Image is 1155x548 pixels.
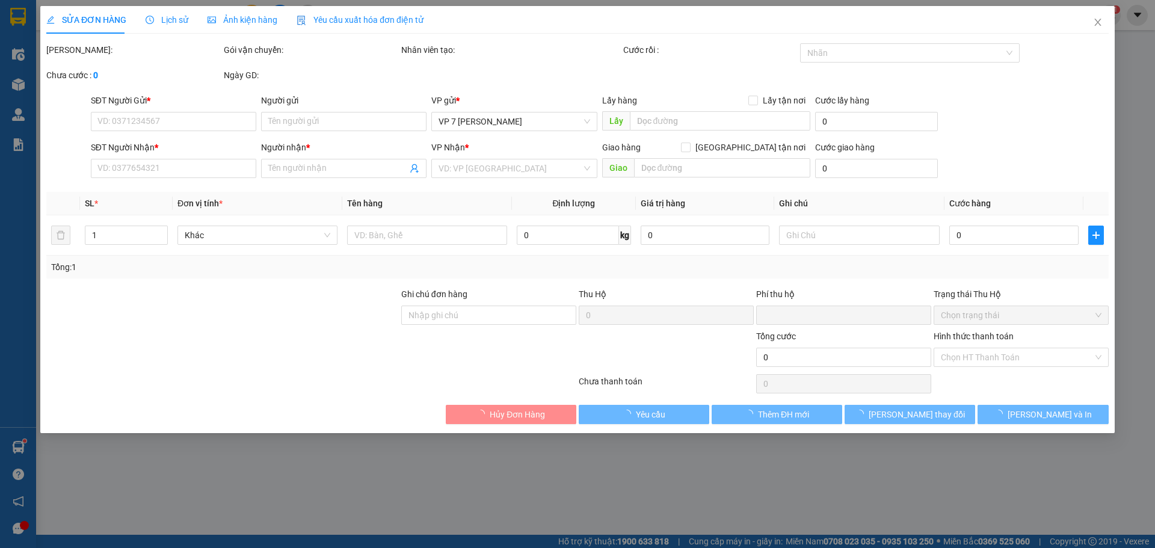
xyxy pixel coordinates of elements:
[401,289,467,299] label: Ghi chú đơn hàng
[634,158,810,177] input: Dọc đường
[46,43,221,57] div: [PERSON_NAME]:
[490,408,545,421] span: Hủy Đơn Hàng
[815,112,938,131] input: Cước lấy hàng
[446,405,576,424] button: Hủy Đơn Hàng
[775,192,944,215] th: Ghi chú
[1088,226,1104,245] button: plus
[941,306,1101,324] span: Chọn trạng thái
[636,408,665,421] span: Yêu cầu
[297,16,306,25] img: icon
[756,331,796,341] span: Tổng cước
[1093,17,1103,27] span: close
[261,94,427,107] div: Người gửi
[146,16,154,24] span: clock-circle
[208,15,277,25] span: Ảnh kiện hàng
[432,94,597,107] div: VP gửi
[994,410,1008,418] span: loading
[401,306,576,325] input: Ghi chú đơn hàng
[602,111,630,131] span: Lấy
[46,15,126,25] span: SỬA ĐƠN HÀNG
[855,410,869,418] span: loading
[51,226,70,245] button: delete
[476,410,490,418] span: loading
[224,69,399,82] div: Ngày GD:
[845,405,975,424] button: [PERSON_NAME] thay đổi
[745,410,758,418] span: loading
[712,405,842,424] button: Thêm ĐH mới
[91,141,256,154] div: SĐT Người Nhận
[619,226,631,245] span: kg
[1008,408,1092,421] span: [PERSON_NAME] và In
[85,199,94,208] span: SL
[46,69,221,82] div: Chưa cước :
[602,96,637,105] span: Lấy hàng
[780,226,940,245] input: Ghi Chú
[261,141,427,154] div: Người nhận
[623,410,636,418] span: loading
[553,199,596,208] span: Định lượng
[439,112,590,131] span: VP 7 Phạm Văn Đồng
[432,143,466,152] span: VP Nhận
[934,331,1014,341] label: Hình thức thanh toán
[91,94,256,107] div: SĐT Người Gửi
[93,70,98,80] b: 0
[51,260,446,274] div: Tổng: 1
[579,405,709,424] button: Yêu cầu
[347,226,507,245] input: VD: Bàn, Ghế
[641,199,685,208] span: Giá trị hàng
[146,15,188,25] span: Lịch sử
[1081,6,1115,40] button: Close
[410,164,420,173] span: user-add
[869,408,965,421] span: [PERSON_NAME] thay đổi
[758,94,810,107] span: Lấy tận nơi
[297,15,423,25] span: Yêu cầu xuất hóa đơn điện tử
[185,226,330,244] span: Khác
[623,43,798,57] div: Cước rồi :
[758,408,809,421] span: Thêm ĐH mới
[46,16,55,24] span: edit
[630,111,810,131] input: Dọc đường
[577,375,755,396] div: Chưa thanh toán
[602,143,641,152] span: Giao hàng
[815,159,938,178] input: Cước giao hàng
[978,405,1109,424] button: [PERSON_NAME] và In
[1089,230,1103,240] span: plus
[208,16,216,24] span: picture
[815,96,869,105] label: Cước lấy hàng
[401,43,621,57] div: Nhân viên tạo:
[347,199,383,208] span: Tên hàng
[934,288,1109,301] div: Trạng thái Thu Hộ
[579,289,606,299] span: Thu Hộ
[602,158,634,177] span: Giao
[691,141,810,154] span: [GEOGRAPHIC_DATA] tận nơi
[949,199,991,208] span: Cước hàng
[224,43,399,57] div: Gói vận chuyển:
[756,288,931,306] div: Phí thu hộ
[815,143,875,152] label: Cước giao hàng
[177,199,223,208] span: Đơn vị tính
